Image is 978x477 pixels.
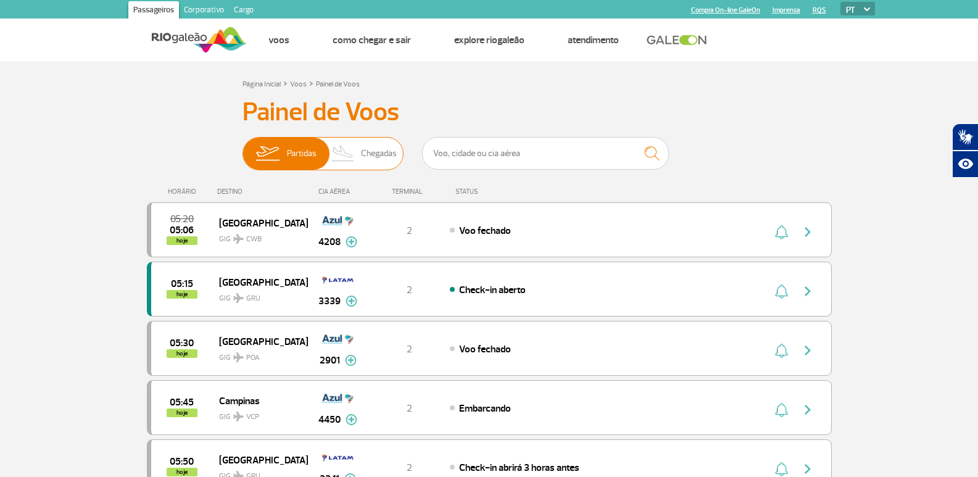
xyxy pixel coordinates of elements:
[170,457,194,466] span: 2025-08-27 05:50:00
[775,225,788,239] img: sino-painel-voo.svg
[246,234,262,245] span: CWB
[407,284,412,296] span: 2
[775,284,788,299] img: sino-painel-voo.svg
[309,76,313,90] a: >
[318,234,341,249] span: 4208
[800,225,815,239] img: seta-direita-painel-voo.svg
[229,1,259,21] a: Cargo
[242,80,281,89] a: Página Inicial
[773,6,800,14] a: Imprensa
[422,137,669,170] input: Voo, cidade ou cia aérea
[407,462,412,474] span: 2
[800,284,815,299] img: seta-direita-painel-voo.svg
[167,290,197,299] span: hoje
[248,138,287,170] img: slider-embarque
[167,236,197,245] span: hoje
[345,355,357,366] img: mais-info-painel-voo.svg
[407,402,412,415] span: 2
[369,188,449,196] div: TERMINAL
[346,296,357,307] img: mais-info-painel-voo.svg
[128,1,179,21] a: Passageiros
[219,452,298,468] span: [GEOGRAPHIC_DATA]
[219,286,298,304] span: GIG
[346,236,357,247] img: mais-info-painel-voo.svg
[318,412,341,427] span: 4450
[219,392,298,409] span: Campinas
[775,462,788,476] img: sino-painel-voo.svg
[333,34,411,46] a: Como chegar e sair
[170,339,194,347] span: 2025-08-27 05:30:00
[170,215,194,223] span: 2025-08-27 05:20:00
[407,225,412,237] span: 2
[800,462,815,476] img: seta-direita-painel-voo.svg
[219,346,298,363] span: GIG
[219,274,298,290] span: [GEOGRAPHIC_DATA]
[242,97,736,128] h3: Painel de Voos
[316,80,360,89] a: Painel de Voos
[246,293,260,304] span: GRU
[219,215,298,231] span: [GEOGRAPHIC_DATA]
[952,151,978,178] button: Abrir recursos assistivos.
[217,188,307,196] div: DESTINO
[233,234,244,244] img: destiny_airplane.svg
[952,123,978,178] div: Plugin de acessibilidade da Hand Talk.
[171,280,193,288] span: 2025-08-27 05:15:00
[246,352,260,363] span: POA
[459,284,526,296] span: Check-in aberto
[170,226,194,234] span: 2025-08-27 05:06:03
[691,6,760,14] a: Compra On-line GaleOn
[449,188,550,196] div: STATUS
[800,343,815,358] img: seta-direita-painel-voo.svg
[283,76,288,90] a: >
[219,227,298,245] span: GIG
[233,293,244,303] img: destiny_airplane.svg
[775,343,788,358] img: sino-painel-voo.svg
[952,123,978,151] button: Abrir tradutor de língua de sinais.
[246,412,259,423] span: VCP
[800,402,815,417] img: seta-direita-painel-voo.svg
[459,462,579,474] span: Check-in abrirá 3 horas antes
[346,414,357,425] img: mais-info-painel-voo.svg
[290,80,307,89] a: Voos
[179,1,229,21] a: Corporativo
[568,34,619,46] a: Atendimento
[219,405,298,423] span: GIG
[454,34,524,46] a: Explore RIOgaleão
[167,409,197,417] span: hoje
[361,138,397,170] span: Chegadas
[813,6,826,14] a: RQS
[167,349,197,358] span: hoje
[233,352,244,362] img: destiny_airplane.svg
[318,294,341,309] span: 3339
[775,402,788,417] img: sino-painel-voo.svg
[407,343,412,355] span: 2
[219,333,298,349] span: [GEOGRAPHIC_DATA]
[307,188,369,196] div: CIA AÉREA
[233,412,244,421] img: destiny_airplane.svg
[459,402,511,415] span: Embarcando
[268,34,289,46] a: Voos
[325,138,362,170] img: slider-desembarque
[459,225,511,237] span: Voo fechado
[170,398,194,407] span: 2025-08-27 05:45:00
[167,468,197,476] span: hoje
[151,188,218,196] div: HORÁRIO
[320,353,340,368] span: 2901
[287,138,317,170] span: Partidas
[459,343,511,355] span: Voo fechado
